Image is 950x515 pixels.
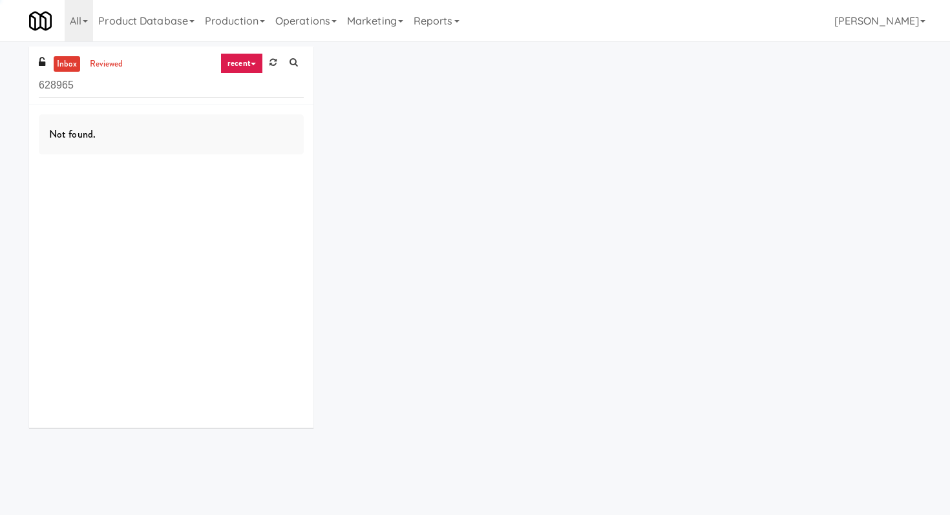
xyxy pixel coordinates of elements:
a: reviewed [87,56,127,72]
span: Not found. [49,127,96,142]
img: Micromart [29,10,52,32]
a: inbox [54,56,80,72]
a: recent [220,53,263,74]
input: Search vision orders [39,74,304,98]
